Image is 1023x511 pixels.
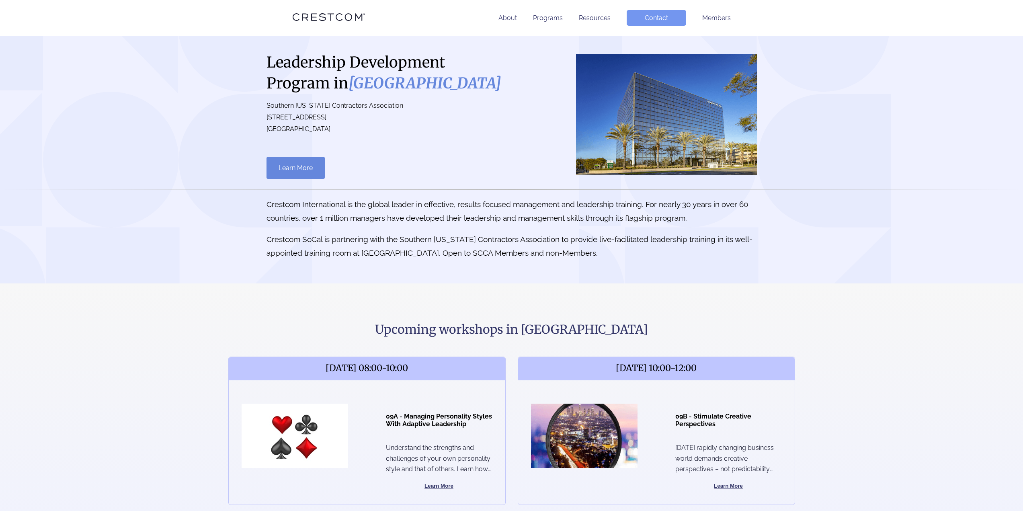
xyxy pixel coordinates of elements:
button: Learn More [675,481,782,491]
a: Resources [579,14,611,22]
img: location Image [242,404,348,468]
a: Members [702,14,731,22]
h2: Upcoming workshops in [GEOGRAPHIC_DATA] [228,322,795,338]
h4: 09B - Stimulate Creative Perspectives [675,412,782,428]
h1: Leadership Development Program in [267,52,504,94]
p: Understand the strengths and challenges of your own personality style and that of others. Learn h... [386,443,492,475]
h4: 09A - Managing Personality Styles With Adaptive Leadership [386,412,492,428]
span: [DATE] 10:00-12:00 [518,357,795,380]
a: Learn More [267,157,325,179]
img: Orange County [576,54,757,175]
p: Crestcom SoCal is partnering with the Southern [US_STATE] Contractors Association to provide live... [267,232,757,260]
a: Programs [533,14,563,22]
p: Southern [US_STATE] Contractors Association [STREET_ADDRESS] [GEOGRAPHIC_DATA] [267,100,504,135]
p: Crestcom International is the global leader in effective, results focused management and leadersh... [267,197,757,225]
img: location Image [531,404,638,468]
span: [DATE] 08:00-10:00 [229,357,505,380]
a: About [498,14,517,22]
p: [DATE] rapidly changing business world demands creative perspectives – not predictability and rep... [675,443,782,475]
a: Contact [627,10,686,26]
button: Learn More [386,481,492,491]
i: [GEOGRAPHIC_DATA] [349,74,501,92]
